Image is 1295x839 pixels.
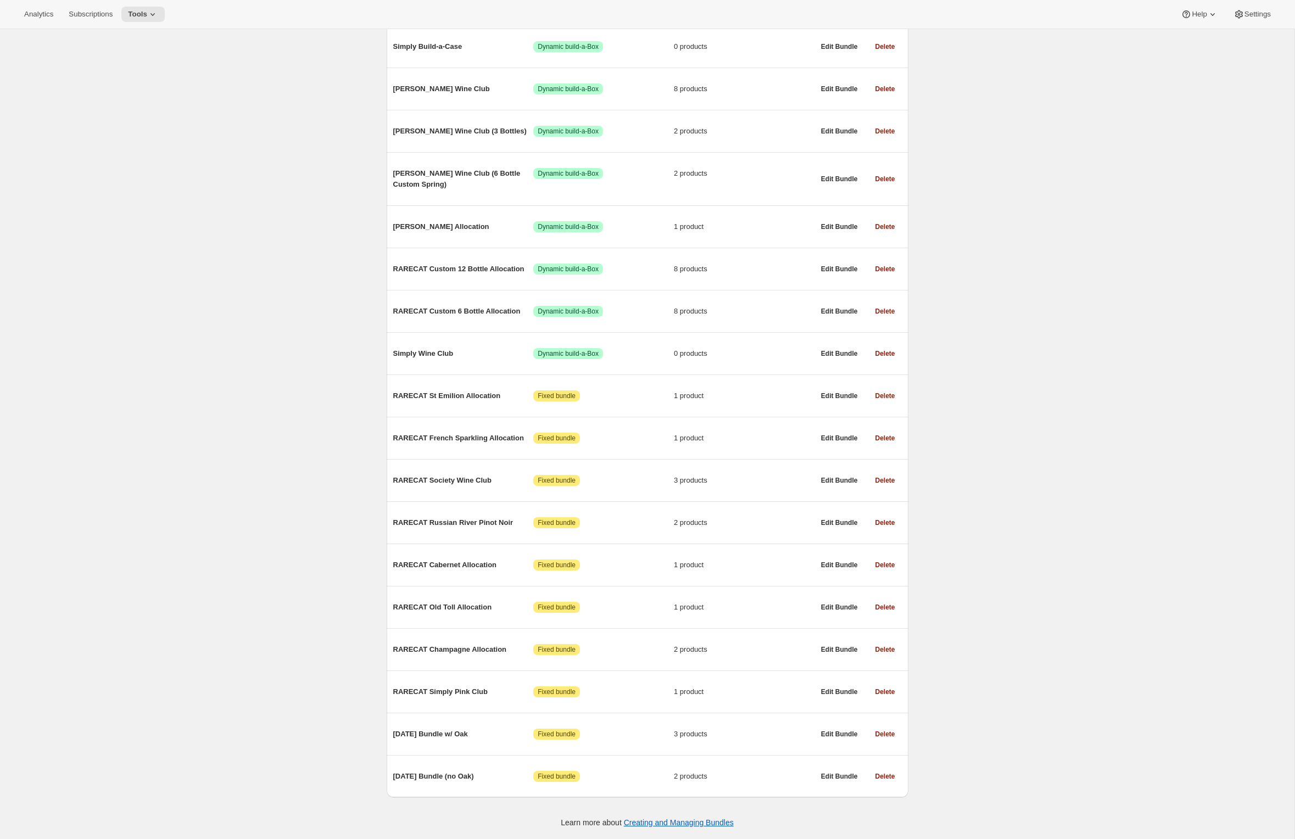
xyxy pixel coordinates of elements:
[868,39,901,54] button: Delete
[561,817,733,828] p: Learn more about
[393,221,534,232] span: [PERSON_NAME] Allocation
[821,772,858,781] span: Edit Bundle
[624,818,734,827] a: Creating and Managing Bundles
[538,518,576,527] span: Fixed bundle
[393,390,534,401] span: RARECAT St Emilion Allocation
[868,557,901,573] button: Delete
[393,41,534,52] span: Simply Build-a-Case
[821,222,858,231] span: Edit Bundle
[814,261,864,277] button: Edit Bundle
[814,557,864,573] button: Edit Bundle
[821,175,858,183] span: Edit Bundle
[814,171,864,187] button: Edit Bundle
[538,687,576,696] span: Fixed bundle
[875,349,895,358] span: Delete
[814,473,864,488] button: Edit Bundle
[18,7,60,22] button: Analytics
[674,433,814,444] span: 1 product
[393,644,534,655] span: RARECAT Champagne Allocation
[538,772,576,781] span: Fixed bundle
[814,684,864,700] button: Edit Bundle
[821,476,858,485] span: Edit Bundle
[1192,10,1207,19] span: Help
[821,603,858,612] span: Edit Bundle
[62,7,119,22] button: Subscriptions
[538,730,576,739] span: Fixed bundle
[674,729,814,740] span: 3 products
[875,561,895,569] span: Delete
[875,265,895,273] span: Delete
[875,127,895,136] span: Delete
[674,644,814,655] span: 2 products
[674,602,814,613] span: 1 product
[393,729,534,740] span: [DATE] Bundle w/ Oak
[1244,10,1271,19] span: Settings
[393,560,534,570] span: RARECAT Cabernet Allocation
[868,769,901,784] button: Delete
[393,306,534,317] span: RARECAT Custom 6 Bottle Allocation
[814,642,864,657] button: Edit Bundle
[1174,7,1224,22] button: Help
[814,304,864,319] button: Edit Bundle
[814,219,864,234] button: Edit Bundle
[24,10,53,19] span: Analytics
[1227,7,1277,22] button: Settings
[814,430,864,446] button: Edit Bundle
[814,515,864,530] button: Edit Bundle
[674,686,814,697] span: 1 product
[674,390,814,401] span: 1 product
[868,304,901,319] button: Delete
[393,686,534,697] span: RARECAT Simply Pink Club
[814,600,864,615] button: Edit Bundle
[821,561,858,569] span: Edit Bundle
[393,126,534,137] span: [PERSON_NAME] Wine Club (3 Bottles)
[868,261,901,277] button: Delete
[674,560,814,570] span: 1 product
[821,687,858,696] span: Edit Bundle
[875,476,895,485] span: Delete
[814,124,864,139] button: Edit Bundle
[875,603,895,612] span: Delete
[128,10,147,19] span: Tools
[393,433,534,444] span: RARECAT French Sparkling Allocation
[393,602,534,613] span: RARECAT Old Toll Allocation
[875,645,895,654] span: Delete
[393,264,534,275] span: RARECAT Custom 12 Bottle Allocation
[868,171,901,187] button: Delete
[821,85,858,93] span: Edit Bundle
[821,434,858,443] span: Edit Bundle
[868,81,901,97] button: Delete
[868,684,901,700] button: Delete
[393,83,534,94] span: [PERSON_NAME] Wine Club
[875,85,895,93] span: Delete
[875,434,895,443] span: Delete
[868,642,901,657] button: Delete
[538,169,599,178] span: Dynamic build-a-Box
[393,348,534,359] span: Simply Wine Club
[674,306,814,317] span: 8 products
[821,518,858,527] span: Edit Bundle
[814,388,864,404] button: Edit Bundle
[814,81,864,97] button: Edit Bundle
[538,603,576,612] span: Fixed bundle
[674,221,814,232] span: 1 product
[69,10,113,19] span: Subscriptions
[875,42,895,51] span: Delete
[875,518,895,527] span: Delete
[868,346,901,361] button: Delete
[868,600,901,615] button: Delete
[538,307,599,316] span: Dynamic build-a-Box
[674,264,814,275] span: 8 products
[393,771,534,782] span: [DATE] Bundle (no Oak)
[821,307,858,316] span: Edit Bundle
[875,307,895,316] span: Delete
[814,769,864,784] button: Edit Bundle
[674,126,814,137] span: 2 products
[538,222,599,231] span: Dynamic build-a-Box
[121,7,165,22] button: Tools
[875,391,895,400] span: Delete
[875,175,895,183] span: Delete
[538,645,576,654] span: Fixed bundle
[393,168,534,190] span: [PERSON_NAME] Wine Club (6 Bottle Custom Spring)
[814,346,864,361] button: Edit Bundle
